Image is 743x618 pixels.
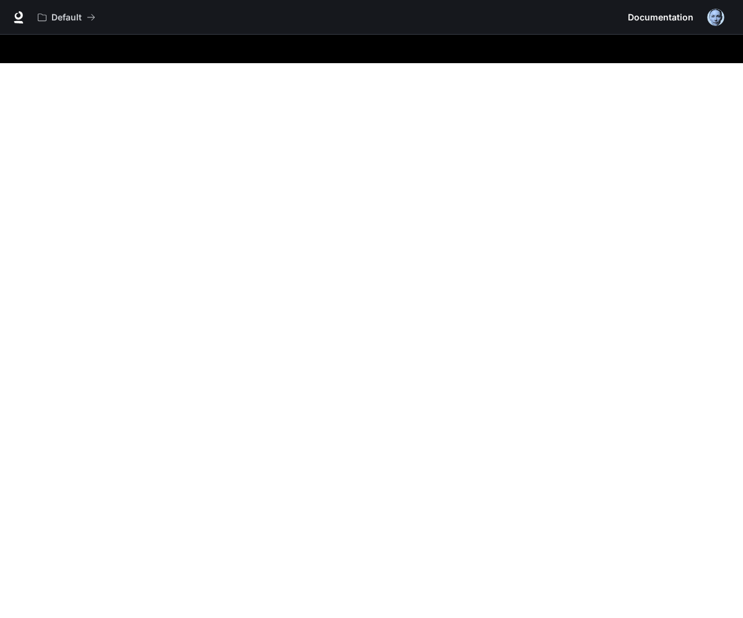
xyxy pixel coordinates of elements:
[32,5,101,30] button: All workspaces
[707,9,724,26] img: User avatar
[51,12,82,23] p: Default
[623,5,698,30] a: Documentation
[628,10,693,25] span: Documentation
[703,5,728,30] button: User avatar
